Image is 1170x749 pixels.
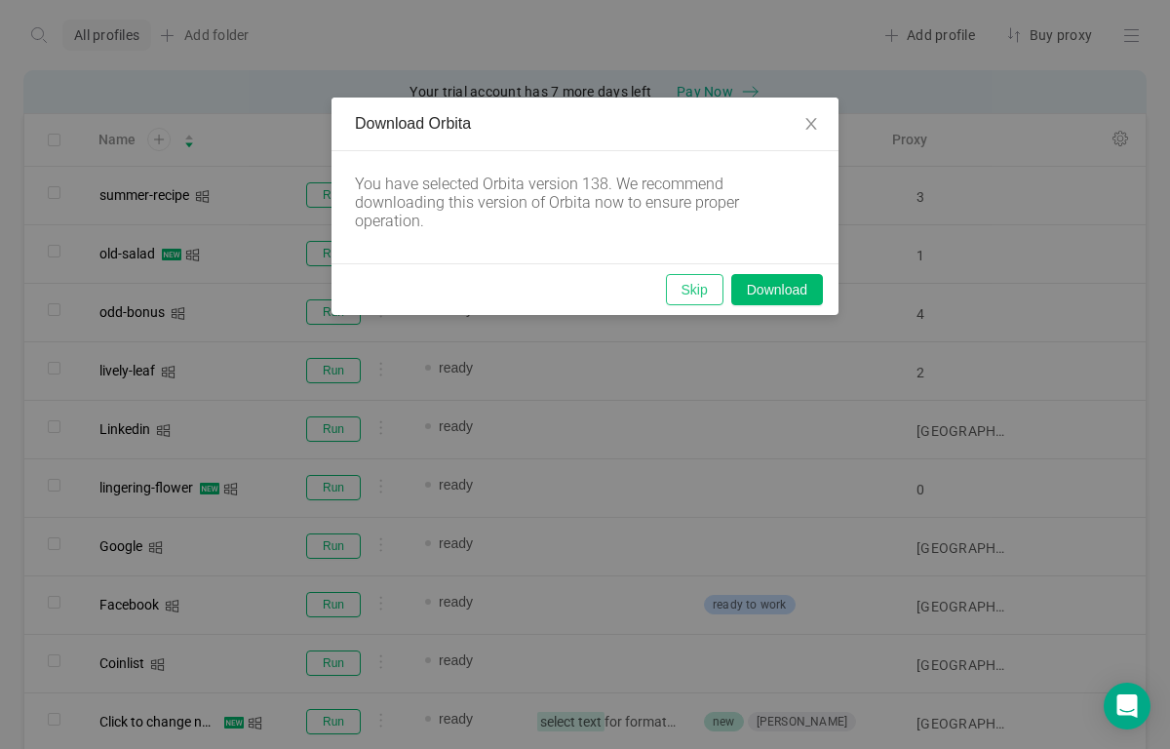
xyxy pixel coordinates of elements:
[731,274,823,305] button: Download
[803,116,819,132] i: icon: close
[1104,683,1150,729] div: Open Intercom Messenger
[355,175,784,230] div: You have selected Orbita version 138. We recommend downloading this version of Orbita now to ensu...
[355,113,815,135] div: Download Orbita
[784,98,838,152] button: Close
[666,274,723,305] button: Skip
